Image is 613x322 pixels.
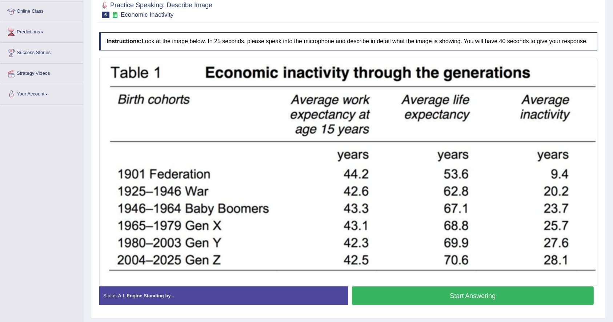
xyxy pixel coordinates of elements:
[0,84,83,102] a: Your Account
[118,293,174,298] strong: A.I. Engine Standing by...
[0,22,83,40] a: Predictions
[99,286,348,305] div: Status:
[352,286,594,305] button: Start Answering
[0,64,83,82] a: Strategy Videos
[0,1,83,20] a: Online Class
[111,12,119,19] small: Exam occurring question
[102,12,109,18] span: 6
[0,43,83,61] a: Success Stories
[107,38,142,44] b: Instructions:
[99,32,597,50] h4: Look at the image below. In 25 seconds, please speak into the microphone and describe in detail w...
[121,11,174,18] small: Economic Inactivity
